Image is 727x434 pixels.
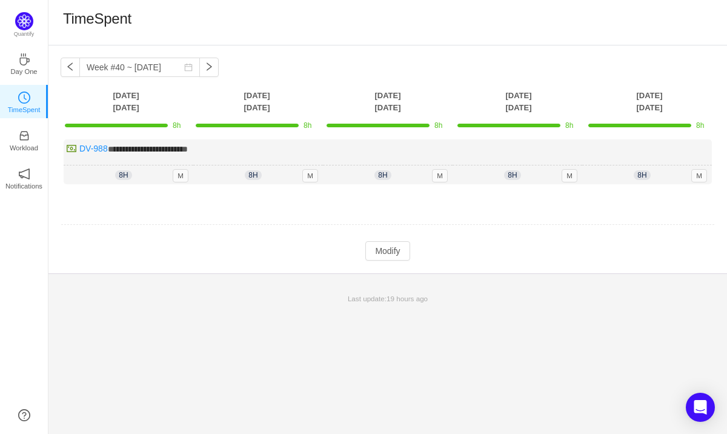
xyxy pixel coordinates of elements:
[453,89,584,114] th: [DATE] [DATE]
[61,89,191,114] th: [DATE] [DATE]
[634,170,650,180] span: 8h
[191,89,322,114] th: [DATE] [DATE]
[18,53,30,65] i: icon: coffee
[18,92,30,104] i: icon: clock-circle
[184,63,193,72] i: icon: calendar
[18,95,30,107] a: icon: clock-circleTimeSpent
[115,170,131,180] span: 8h
[686,393,715,422] div: Open Intercom Messenger
[79,58,200,77] input: Select a week
[18,57,30,69] a: icon: coffeeDay One
[696,121,704,130] span: 8h
[10,66,37,77] p: Day One
[374,170,391,180] span: 8h
[565,121,573,130] span: 8h
[14,30,35,39] p: Quantify
[18,172,30,184] a: icon: notificationNotifications
[504,170,520,180] span: 8h
[61,58,80,77] button: icon: left
[8,104,41,115] p: TimeSpent
[18,409,30,421] a: icon: question-circle
[173,121,181,130] span: 8h
[365,241,410,261] button: Modify
[245,170,261,180] span: 8h
[562,169,577,182] span: M
[434,121,442,130] span: 8h
[18,133,30,145] a: icon: inboxWorkload
[691,169,707,182] span: M
[5,181,42,192] p: Notifications
[63,10,131,28] h1: TimeSpent
[387,295,428,302] span: 19 hours ago
[173,169,188,182] span: M
[302,169,318,182] span: M
[199,58,219,77] button: icon: right
[348,295,428,302] span: Last update:
[79,144,108,153] a: DV-988
[10,142,38,153] p: Workload
[322,89,453,114] th: [DATE] [DATE]
[18,130,30,142] i: icon: inbox
[304,121,311,130] span: 8h
[15,12,33,30] img: Quantify
[67,144,76,153] img: 10314
[18,168,30,180] i: icon: notification
[432,169,448,182] span: M
[584,89,715,114] th: [DATE] [DATE]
